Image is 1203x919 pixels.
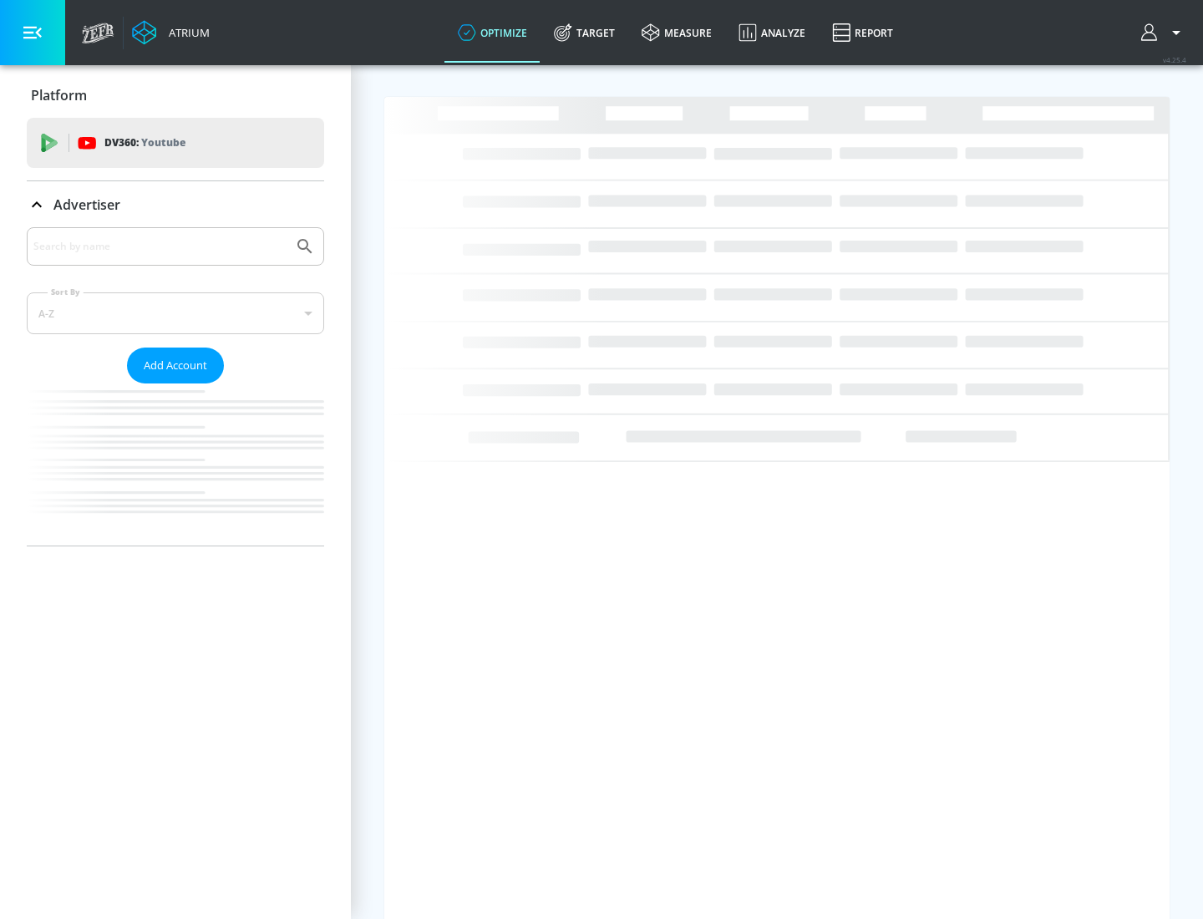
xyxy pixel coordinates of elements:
a: Analyze [725,3,819,63]
a: measure [628,3,725,63]
div: Advertiser [27,181,324,228]
div: Atrium [162,25,210,40]
span: v 4.25.4 [1163,55,1186,64]
a: optimize [444,3,541,63]
p: DV360: [104,134,185,152]
button: Add Account [127,348,224,383]
div: DV360: Youtube [27,118,324,168]
a: Atrium [132,20,210,45]
label: Sort By [48,287,84,297]
div: Advertiser [27,227,324,546]
p: Youtube [141,134,185,151]
p: Platform [31,86,87,104]
nav: list of Advertiser [27,383,324,546]
div: A-Z [27,292,324,334]
div: Platform [27,72,324,119]
a: Target [541,3,628,63]
a: Report [819,3,906,63]
p: Advertiser [53,195,120,214]
span: Add Account [144,356,207,375]
input: Search by name [33,236,287,257]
